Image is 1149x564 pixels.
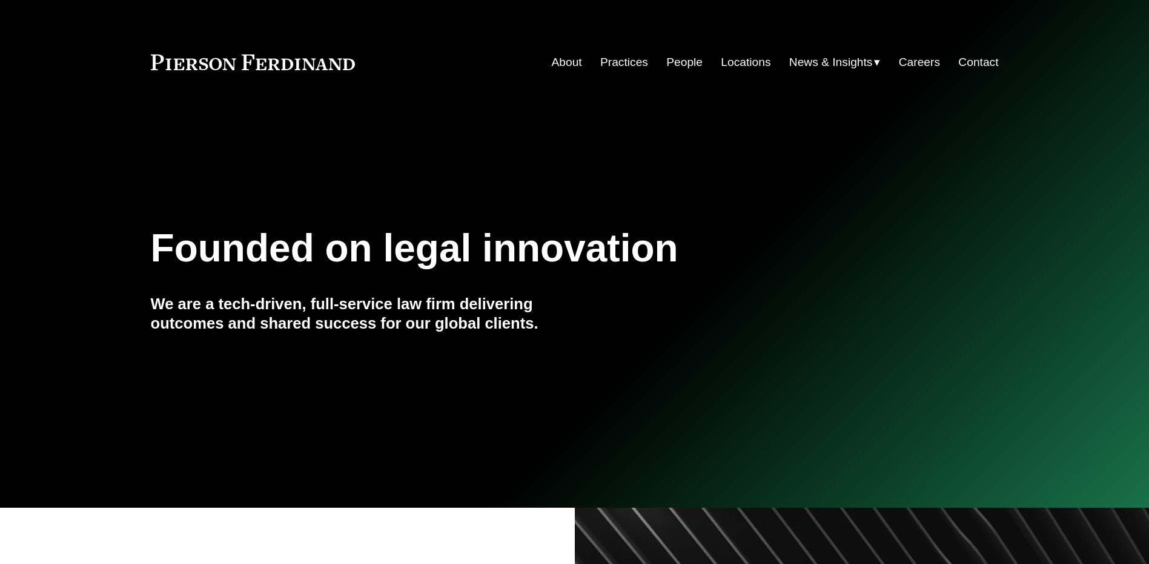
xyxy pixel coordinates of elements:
a: Contact [958,51,998,74]
a: Practices [600,51,648,74]
a: Locations [721,51,770,74]
h4: We are a tech-driven, full-service law firm delivering outcomes and shared success for our global... [151,294,575,333]
a: Careers [899,51,940,74]
a: About [552,51,582,74]
h1: Founded on legal innovation [151,226,858,271]
span: News & Insights [789,52,873,73]
a: People [666,51,703,74]
a: folder dropdown [789,51,881,74]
